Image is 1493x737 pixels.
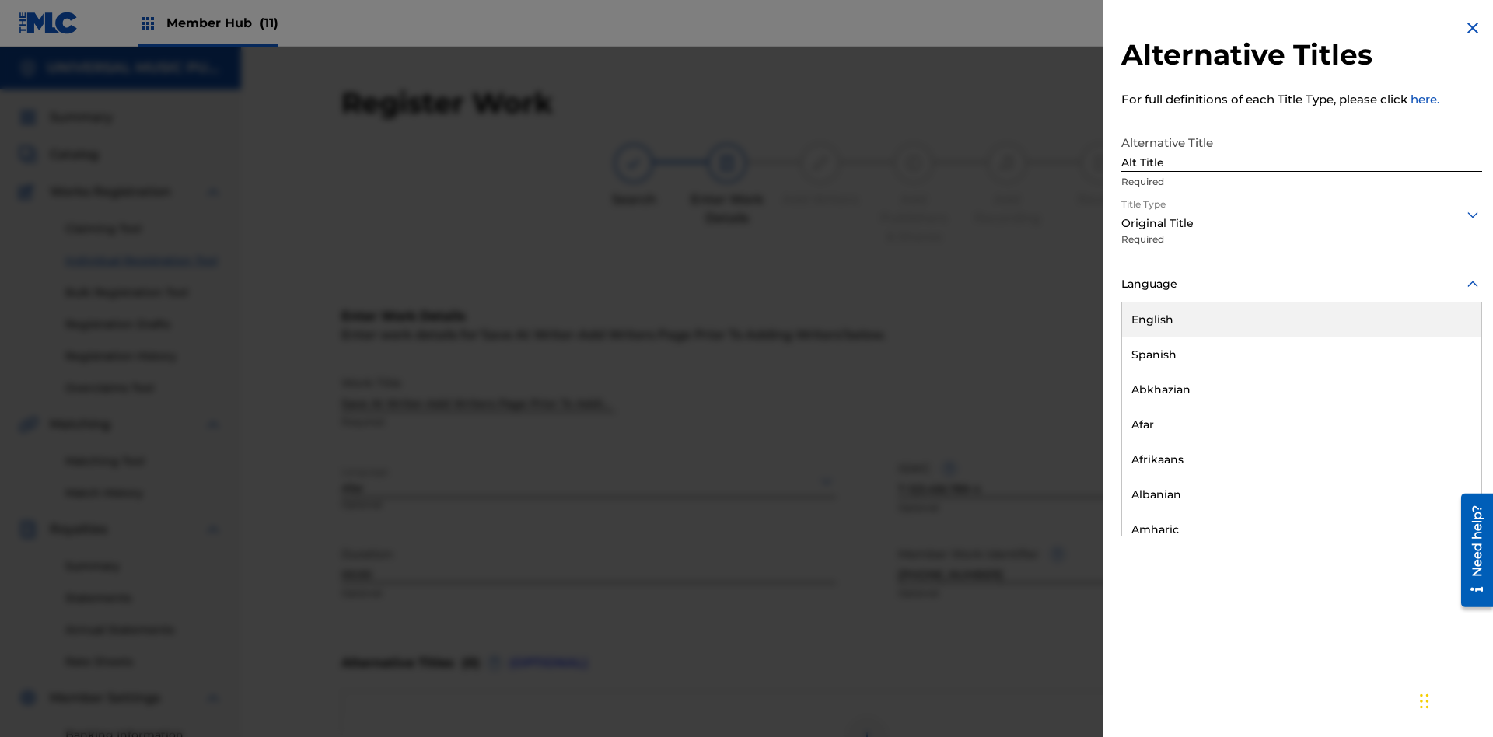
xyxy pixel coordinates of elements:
[1122,407,1481,442] div: Afar
[1420,678,1429,725] div: Drag
[1411,92,1439,107] a: here.
[1122,372,1481,407] div: Abkhazian
[1121,232,1236,267] p: Required
[1121,175,1482,189] p: Required
[1122,302,1481,337] div: English
[166,14,278,32] span: Member Hub
[1122,337,1481,372] div: Spanish
[1415,662,1493,737] iframe: Chat Widget
[1449,487,1493,615] iframe: Resource Center
[138,14,157,33] img: Top Rightsholders
[260,16,278,30] span: (11)
[1122,512,1481,547] div: Amharic
[1122,442,1481,477] div: Afrikaans
[1121,37,1482,72] h2: Alternative Titles
[1122,477,1481,512] div: Albanian
[1121,91,1482,109] p: For full definitions of each Title Type, please click
[19,12,79,34] img: MLC Logo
